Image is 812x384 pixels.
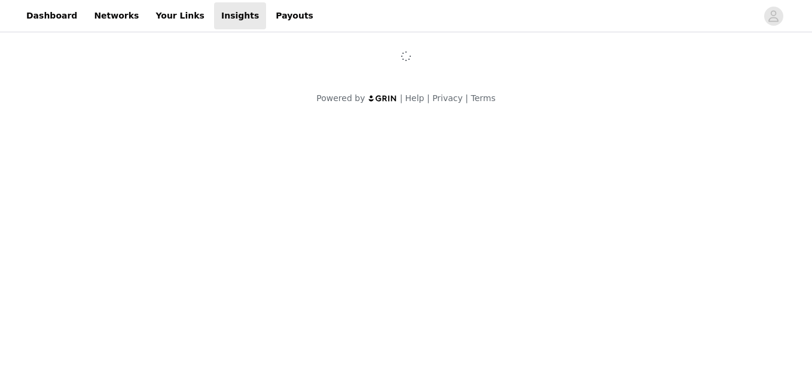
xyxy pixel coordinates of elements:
span: | [400,93,403,103]
a: Insights [214,2,266,29]
div: avatar [768,7,779,26]
img: logo [368,95,398,102]
a: Terms [471,93,495,103]
a: Your Links [148,2,212,29]
a: Help [405,93,425,103]
a: Networks [87,2,146,29]
a: Dashboard [19,2,84,29]
span: | [465,93,468,103]
span: | [427,93,430,103]
span: Powered by [316,93,365,103]
a: Privacy [432,93,463,103]
a: Payouts [268,2,320,29]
